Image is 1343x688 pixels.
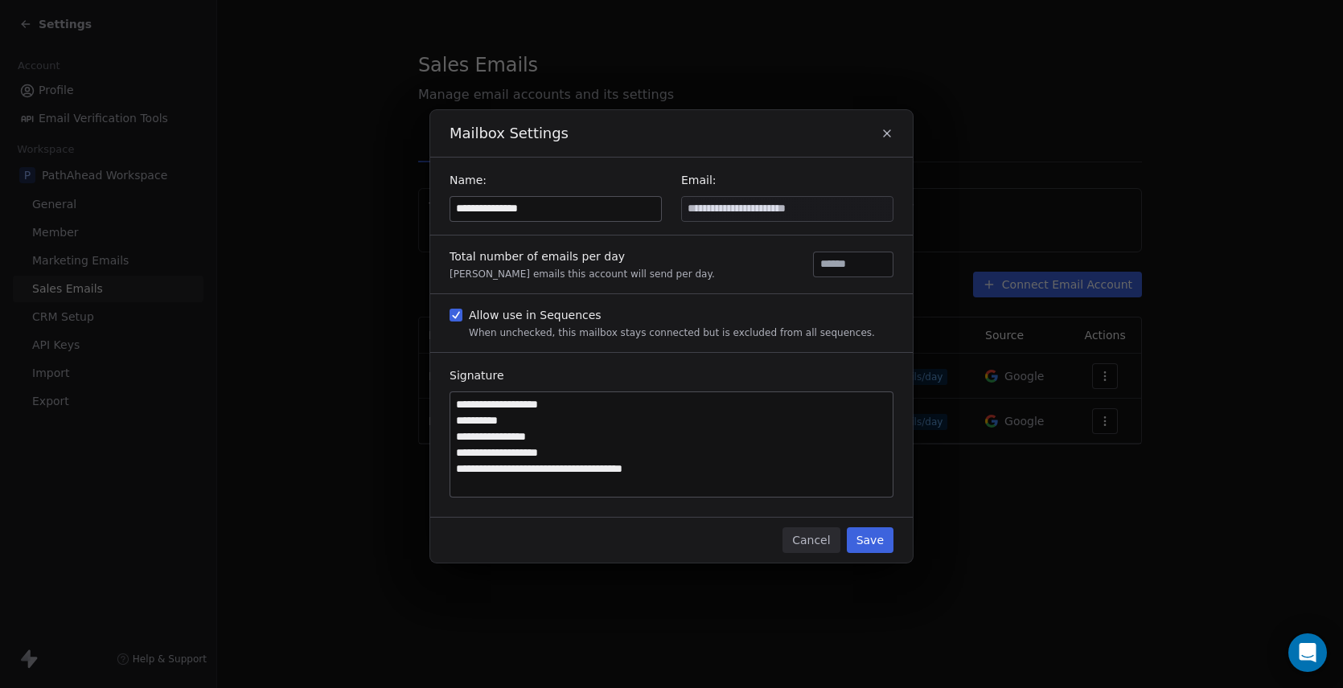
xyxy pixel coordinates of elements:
[450,248,715,264] div: Total number of emails per day
[450,174,487,186] span: Name:
[782,527,840,553] button: Cancel
[450,123,569,144] span: Mailbox Settings
[469,307,875,323] div: Allow use in Sequences
[469,326,875,339] div: When unchecked, this mailbox stays connected but is excluded from all sequences.
[450,307,462,323] button: Allow use in SequencesWhen unchecked, this mailbox stays connected but is excluded from all seque...
[450,268,715,281] div: [PERSON_NAME] emails this account will send per day.
[847,527,893,553] button: Save
[450,369,504,382] span: Signature
[681,174,717,186] span: Email:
